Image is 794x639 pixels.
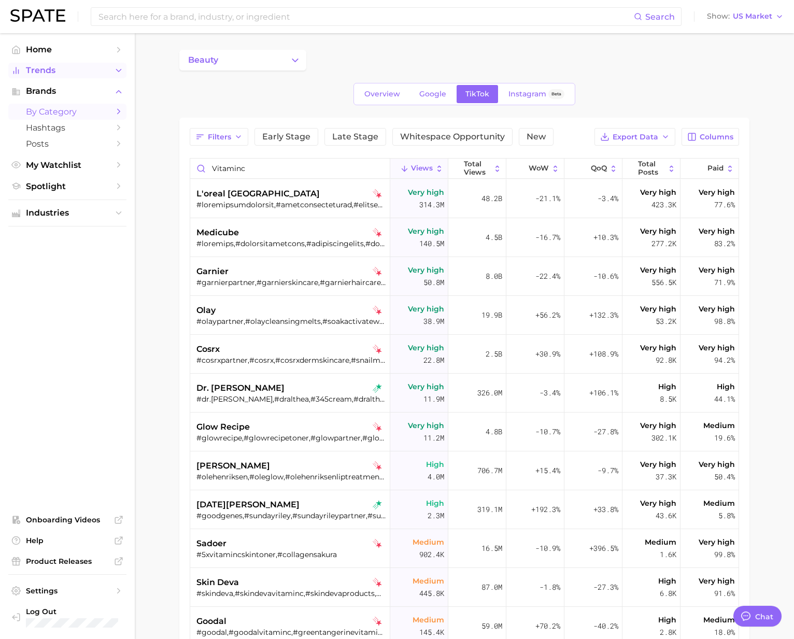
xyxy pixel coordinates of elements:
[481,542,502,555] span: 16.5m
[651,198,676,211] span: 423.3k
[506,159,564,179] button: WoW
[714,276,735,289] span: 71.9%
[535,192,560,205] span: -21.1%
[190,490,739,529] button: [DATE][PERSON_NAME]tiktok rising star#goodgenes,#sundayriley,#sundayrileypartner,#sundayrileygift...
[408,186,444,198] span: Very high
[26,139,109,149] span: Posts
[196,343,220,356] span: cosrx
[26,586,109,595] span: Settings
[8,205,126,221] button: Industries
[477,503,502,516] span: 319.1m
[332,133,378,141] span: Late Stage
[593,503,618,516] span: +33.8%
[8,583,126,599] a: Settings
[714,548,735,561] span: 99.8%
[700,133,733,141] span: Columns
[589,348,618,360] span: +108.9%
[196,226,239,239] span: medicube
[714,587,735,600] span: 91.6%
[190,374,739,413] button: dr. [PERSON_NAME]tiktok rising star#dr.[PERSON_NAME],#dralthea,#345cream,#draltheapartner,#345rel...
[10,9,65,22] img: SPATE
[714,432,735,444] span: 19.6%
[464,160,491,176] span: Total Views
[196,265,229,278] span: garnier
[428,509,444,522] span: 2.3m
[26,515,109,524] span: Onboarding Videos
[356,85,409,103] a: Overview
[373,189,382,198] img: tiktok falling star
[408,342,444,354] span: Very high
[408,303,444,315] span: Very high
[413,614,444,626] span: Medium
[8,604,126,631] a: Log out. Currently logged in with e-mail jessica.leslie@augustinusbader.com.
[364,90,400,98] span: Overview
[535,542,560,555] span: -10.9%
[656,354,676,366] span: 92.8k
[373,384,382,393] img: tiktok rising star
[373,228,382,237] img: tiktok falling star
[196,200,386,209] div: #loremipsumdolorsit,#ametconsecteturad,#elitseddoeiusmodtem,#i'utlaboreet,#doloremagna,#aliqua,#e...
[714,198,735,211] span: 77.6%
[660,548,676,561] span: 1.6k
[190,413,739,451] button: glow recipetiktok falling star#glowrecipe,#glowrecipetoner,#glowpartner,#glowrecipewatermelonglow...
[190,335,739,374] button: cosrxtiktok falling star#cosrxpartner,#cosrx,#cosrxdermskincare,#snailmucinessence,#cosrxsunscree...
[477,464,502,477] span: 706.7m
[196,394,386,404] div: #dr.[PERSON_NAME],#dralthea,#345cream,#draltheapartner,#345reliefcream,#dr.althea345reliefcream,#...
[8,178,126,194] a: Spotlight
[680,159,739,179] button: Paid
[481,192,502,205] span: 48.2b
[718,509,735,522] span: 5.8%
[640,225,676,237] span: Very high
[704,10,786,23] button: ShowUS Market
[535,309,560,321] span: +56.2%
[26,123,109,133] span: Hashtags
[196,537,226,550] span: sadoer
[428,471,444,483] span: 4.0m
[196,499,300,511] span: [DATE][PERSON_NAME]
[196,239,386,248] div: #loremips,#dolorsitametcons,#adipiscingelits,#doeiusmodtempo,#incididuntutla,#etdoloremagnaaliqu,...
[188,55,218,65] span: beauty
[423,315,444,328] span: 38.9m
[699,303,735,315] span: Very high
[707,13,730,19] span: Show
[8,63,126,78] button: Trends
[190,529,739,568] button: sadoertiktok falling star#5xvitamincskintoner,#collagensakuraMedium902.4k16.5m-10.9%+396.5%Medium...
[699,264,735,276] span: Very high
[640,419,676,432] span: Very high
[699,225,735,237] span: Very high
[699,186,735,198] span: Very high
[622,159,680,179] button: Total Posts
[640,303,676,315] span: Very high
[196,304,216,317] span: olay
[190,568,739,607] button: skin devatiktok falling star#skindeva,#skindevavitaminc,#skindevaproducts,#skindevaserum,#skindev...
[658,614,676,626] span: High
[527,133,546,141] span: New
[423,393,444,405] span: 11.9m
[413,575,444,587] span: Medium
[26,66,109,75] span: Trends
[373,461,382,471] img: tiktok falling star
[196,472,386,481] div: #olehenriksen,#oleglow,#olehenriksenliptreatment,#olehenriksenpartner,#olepartner,#poutpreserve,#...
[645,12,675,22] span: Search
[26,607,157,616] span: Log Out
[660,626,676,638] span: 2.8k
[373,422,382,432] img: tiktok falling star
[423,276,444,289] span: 50.8m
[714,471,735,483] span: 50.4%
[26,160,109,170] span: My Watchlist
[703,614,735,626] span: Medium
[733,13,772,19] span: US Market
[373,345,382,354] img: tiktok falling star
[564,159,622,179] button: QoQ
[196,188,320,200] span: l'oreal [GEOGRAPHIC_DATA]
[658,380,676,393] span: High
[408,419,444,432] span: Very high
[26,107,109,117] span: by Category
[208,133,231,141] span: Filters
[26,557,109,566] span: Product Releases
[8,533,126,548] a: Help
[477,387,502,399] span: 326.0m
[656,315,676,328] span: 53.2k
[408,264,444,276] span: Very high
[699,536,735,548] span: Very high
